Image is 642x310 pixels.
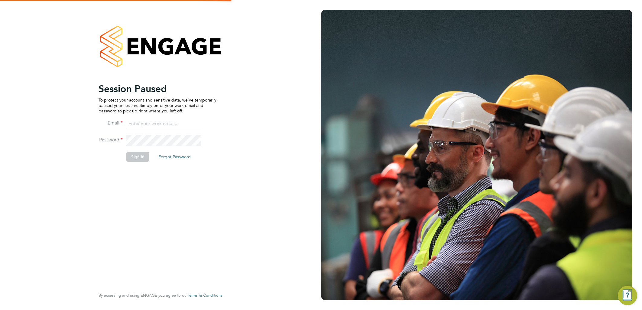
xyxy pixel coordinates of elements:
[126,118,201,129] input: Enter your work email...
[188,293,222,298] a: Terms & Conditions
[154,152,196,162] button: Forgot Password
[99,120,123,126] label: Email
[99,97,216,114] p: To protect your account and sensitive data, we've temporarily paused your session. Simply enter y...
[126,152,149,162] button: Sign In
[99,137,123,143] label: Password
[99,83,216,95] h2: Session Paused
[99,293,222,298] span: By accessing and using ENGAGE you agree to our
[618,286,637,305] button: Engage Resource Center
